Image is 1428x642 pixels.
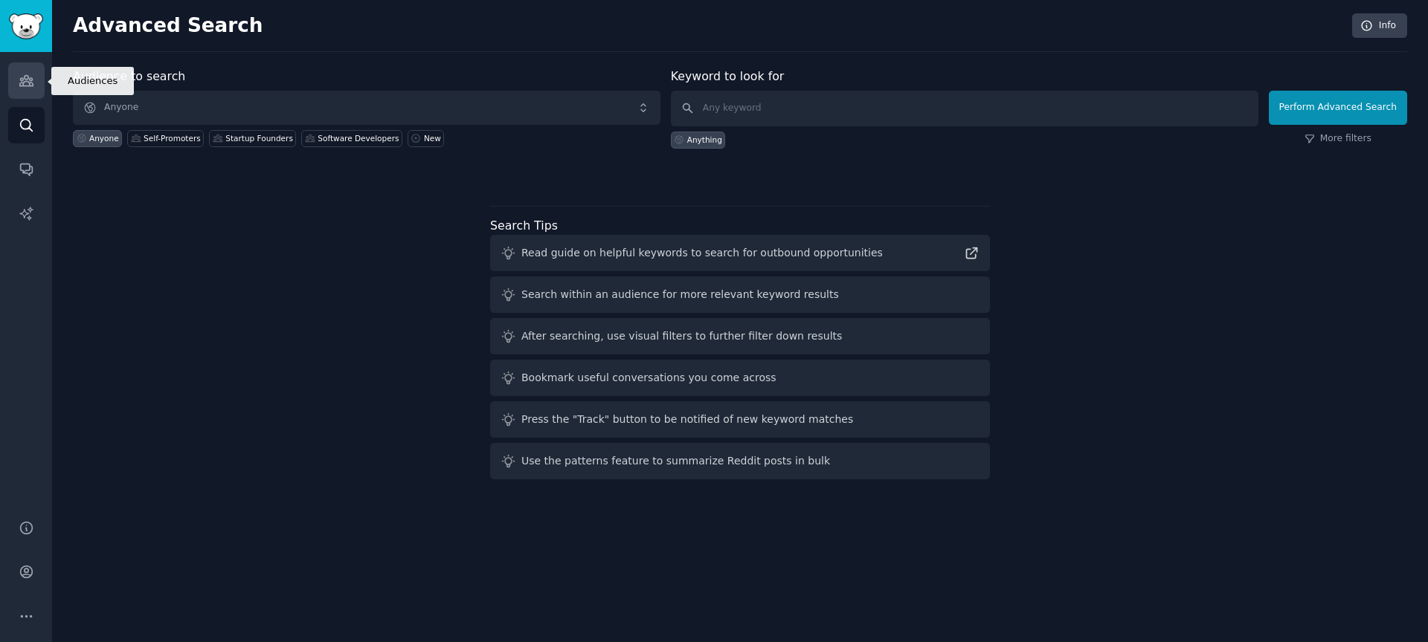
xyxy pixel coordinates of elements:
div: Anyone [89,133,119,143]
img: GummySearch logo [9,13,43,39]
a: Info [1352,13,1407,39]
div: Bookmark useful conversations you come across [521,370,776,386]
div: Read guide on helpful keywords to search for outbound opportunities [521,245,883,261]
button: Anyone [73,91,660,125]
div: After searching, use visual filters to further filter down results [521,328,842,344]
a: More filters [1305,132,1371,146]
div: Press the "Track" button to be notified of new keyword matches [521,412,853,427]
button: Perform Advanced Search [1269,91,1407,125]
a: New [408,130,444,147]
div: Self-Promoters [144,133,201,143]
div: New [424,133,441,143]
label: Audience to search [73,69,185,83]
div: Anything [687,134,722,145]
h2: Advanced Search [73,14,1344,38]
div: Software Developers [318,133,399,143]
div: Use the patterns feature to summarize Reddit posts in bulk [521,453,830,469]
label: Search Tips [490,218,558,233]
label: Keyword to look for [671,69,785,83]
input: Any keyword [671,91,1258,126]
div: Search within an audience for more relevant keyword results [521,287,839,302]
div: Startup Founders [225,133,293,143]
